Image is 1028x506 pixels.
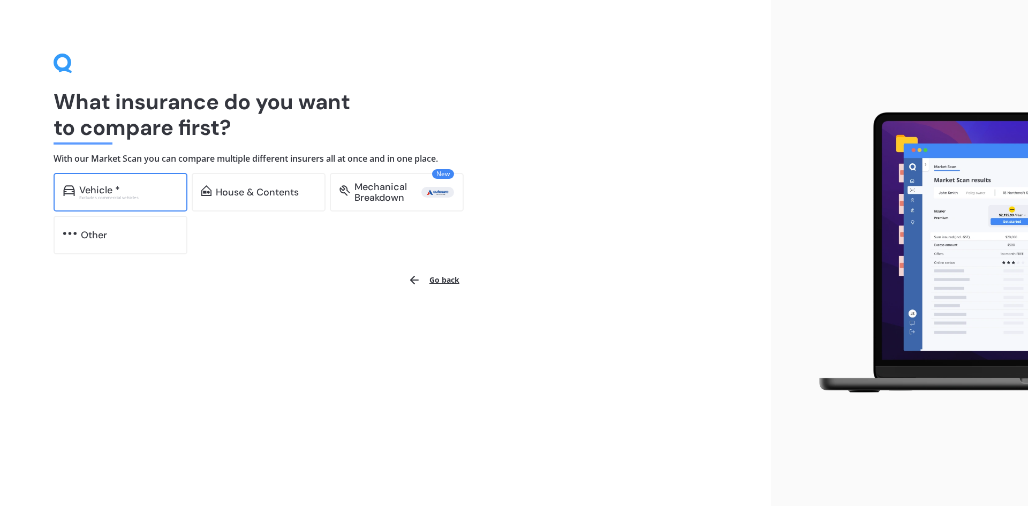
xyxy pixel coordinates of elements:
[54,153,717,164] h4: With our Market Scan you can compare multiple different insurers all at once and in one place.
[402,267,466,293] button: Go back
[201,185,211,196] img: home-and-contents.b802091223b8502ef2dd.svg
[79,195,178,200] div: Excludes commercial vehicles
[79,185,120,195] div: Vehicle *
[424,187,452,198] img: Autosure.webp
[54,89,717,140] h1: What insurance do you want to compare first?
[804,106,1028,401] img: laptop.webp
[63,185,75,196] img: car.f15378c7a67c060ca3f3.svg
[81,230,107,240] div: Other
[63,228,77,239] img: other.81dba5aafe580aa69f38.svg
[354,182,421,203] div: Mechanical Breakdown
[432,169,454,179] span: New
[216,187,299,198] div: House & Contents
[339,185,350,196] img: mbi.6615ef239df2212c2848.svg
